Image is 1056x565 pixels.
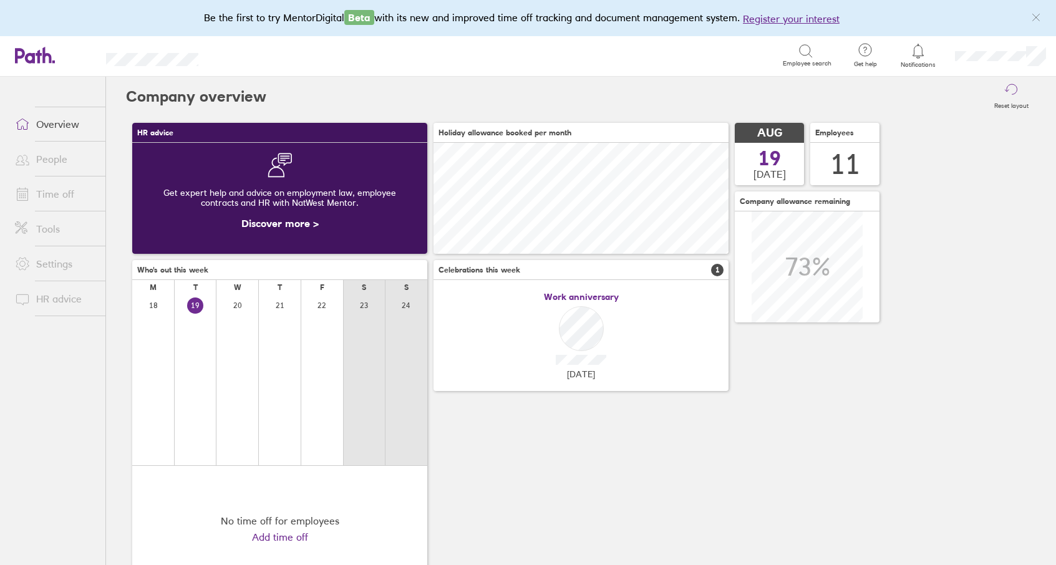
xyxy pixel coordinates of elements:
span: Get help [845,60,886,68]
a: HR advice [5,286,105,311]
a: Tools [5,216,105,241]
div: F [320,283,324,292]
div: T [193,283,198,292]
button: Reset layout [987,77,1036,117]
span: Work anniversary [544,292,619,302]
span: Celebrations this week [438,266,520,274]
span: Who's out this week [137,266,208,274]
span: Notifications [898,61,939,69]
span: [DATE] [753,168,786,180]
span: [DATE] [567,369,595,379]
div: No time off for employees [221,515,339,526]
div: Be the first to try MentorDigital with its new and improved time off tracking and document manage... [204,10,852,26]
span: 1 [711,264,724,276]
a: People [5,147,105,171]
a: Add time off [252,531,308,543]
span: Beta [344,10,374,25]
h2: Company overview [126,77,266,117]
span: Employee search [783,60,831,67]
div: Search [232,49,264,60]
a: Discover more > [241,217,319,229]
a: Notifications [898,42,939,69]
span: Company allowance remaining [740,197,850,206]
div: W [234,283,241,292]
span: Employees [815,128,854,137]
label: Reset layout [987,99,1036,110]
a: Time off [5,181,105,206]
span: HR advice [137,128,173,137]
div: T [278,283,282,292]
div: Get expert help and advice on employment law, employee contracts and HR with NatWest Mentor. [142,178,417,218]
div: S [404,283,409,292]
a: Overview [5,112,105,137]
button: Register your interest [743,11,840,26]
span: AUG [757,127,782,140]
span: 19 [758,148,781,168]
a: Settings [5,251,105,276]
div: M [150,283,157,292]
span: Holiday allowance booked per month [438,128,571,137]
div: S [362,283,366,292]
div: 11 [830,148,860,180]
